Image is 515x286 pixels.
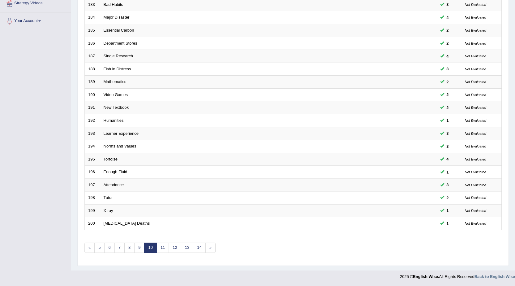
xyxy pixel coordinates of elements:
small: Not Evaluated [465,183,486,187]
span: You can still take this question [444,220,451,227]
div: 2025 © All Rights Reserved [400,271,515,279]
small: Not Evaluated [465,106,486,109]
td: 185 [85,24,100,37]
a: Essential Carbon [104,28,134,33]
span: You can still take this question [444,143,451,150]
a: 13 [181,243,193,253]
td: 184 [85,11,100,24]
a: Norms and Values [104,144,136,148]
span: You can still take this question [444,27,451,33]
a: 11 [157,243,169,253]
small: Not Evaluated [465,42,486,45]
td: 200 [85,217,100,230]
small: Not Evaluated [465,15,486,19]
span: You can still take this question [444,195,451,201]
a: 8 [124,243,135,253]
td: 197 [85,178,100,191]
td: 190 [85,88,100,101]
td: 193 [85,127,100,140]
a: Department Stores [104,41,137,46]
a: Attendance [104,183,124,187]
span: You can still take this question [444,53,451,59]
a: Mathematics [104,79,127,84]
td: 194 [85,140,100,153]
a: [MEDICAL_DATA] Deaths [104,221,150,226]
a: Video Games [104,92,128,97]
span: You can still take this question [444,91,451,98]
span: You can still take this question [444,66,451,72]
td: 189 [85,76,100,89]
span: You can still take this question [444,1,451,8]
span: You can still take this question [444,207,451,214]
small: Not Evaluated [465,132,486,135]
a: 5 [94,243,105,253]
span: You can still take this question [444,156,451,162]
small: Not Evaluated [465,54,486,58]
span: You can still take this question [444,14,451,21]
span: You can still take this question [444,40,451,46]
a: Fish in Distress [104,67,131,71]
td: 187 [85,50,100,63]
small: Not Evaluated [465,67,486,71]
a: 14 [193,243,205,253]
a: Your Account [0,12,71,28]
small: Not Evaluated [465,209,486,213]
small: Not Evaluated [465,222,486,225]
td: 195 [85,153,100,166]
span: You can still take this question [444,79,451,85]
a: 6 [104,243,114,253]
small: Not Evaluated [465,3,486,7]
small: Not Evaluated [465,144,486,148]
a: 7 [114,243,125,253]
td: 186 [85,37,100,50]
td: 188 [85,63,100,76]
td: 199 [85,204,100,217]
a: Back to English Wise [474,274,515,279]
small: Not Evaluated [465,29,486,32]
small: Not Evaluated [465,157,486,161]
span: You can still take this question [444,130,451,137]
small: Not Evaluated [465,119,486,122]
td: 191 [85,101,100,114]
td: 192 [85,114,100,127]
small: Not Evaluated [465,170,486,174]
a: Tortoise [104,157,118,161]
strong: English Wise. [413,274,439,279]
span: You can still take this question [444,182,451,188]
a: Learner Experience [104,131,139,136]
small: Not Evaluated [465,80,486,84]
a: 10 [144,243,157,253]
a: « [84,243,95,253]
a: X-ray [104,208,113,213]
small: Not Evaluated [465,196,486,200]
a: New Textbook [104,105,129,110]
a: Single Research [104,54,133,58]
span: You can still take this question [444,117,451,124]
td: 198 [85,191,100,205]
span: You can still take this question [444,104,451,111]
a: » [205,243,216,253]
td: 196 [85,166,100,179]
a: Bad Habits [104,2,123,7]
a: Humanities [104,118,124,123]
a: Tutor [104,195,113,200]
span: You can still take this question [444,169,451,175]
small: Not Evaluated [465,93,486,97]
a: 9 [134,243,144,253]
a: 12 [169,243,181,253]
a: Major Disaster [104,15,130,20]
a: Enough Fluid [104,169,127,174]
